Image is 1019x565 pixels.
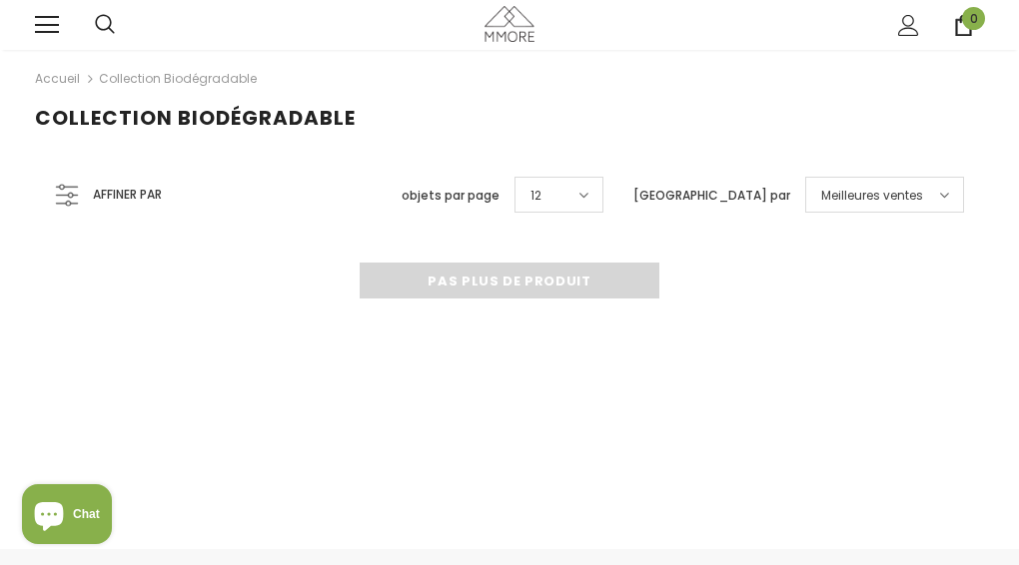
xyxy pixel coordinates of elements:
inbox-online-store-chat: Shopify online store chat [16,484,118,549]
a: 0 [953,15,974,36]
a: Accueil [35,67,80,91]
span: 12 [530,186,541,206]
span: Collection biodégradable [35,104,356,132]
a: Collection biodégradable [99,70,257,87]
span: Meilleures ventes [821,186,923,206]
span: 0 [962,7,985,30]
label: objets par page [402,186,500,206]
label: [GEOGRAPHIC_DATA] par [633,186,790,206]
img: Cas MMORE [485,6,534,41]
span: Affiner par [93,184,162,206]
